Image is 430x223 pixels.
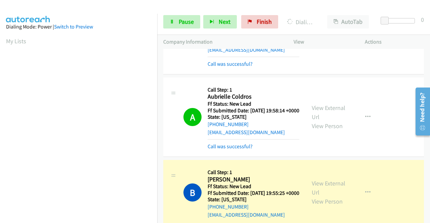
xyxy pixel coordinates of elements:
h5: Ff Submitted Date: [DATE] 19:58:14 +0000 [208,107,299,114]
h5: Ff Status: New Lead [208,183,299,190]
h5: State: [US_STATE] [208,196,299,203]
a: View Person [312,198,343,205]
a: Pause [163,15,200,29]
span: Finish [257,18,272,25]
span: Next [219,18,230,25]
a: [PHONE_NUMBER] [208,121,249,127]
h5: Call Step: 1 [208,87,299,93]
div: 0 [421,15,424,24]
p: Company Information [163,38,282,46]
a: View Person [312,122,343,130]
a: View External Url [312,179,345,196]
iframe: Resource Center [411,85,430,138]
button: Next [203,15,237,29]
a: [PHONE_NUMBER] [208,204,249,210]
p: Dialing [PERSON_NAME] [287,17,315,26]
h2: Aubrielle Coldros [208,93,297,101]
p: View [294,38,353,46]
h2: [PERSON_NAME] [208,176,297,183]
div: Delay between calls (in seconds) [384,18,415,23]
span: Pause [179,18,194,25]
a: Call was successful? [208,61,253,67]
p: Actions [365,38,424,46]
h5: Ff Status: New Lead [208,101,299,107]
h1: A [183,108,202,126]
a: [EMAIL_ADDRESS][DOMAIN_NAME] [208,129,285,135]
a: Finish [241,15,278,29]
a: Switch to Preview [54,23,93,30]
a: [EMAIL_ADDRESS][DOMAIN_NAME] [208,47,285,53]
div: Dialing Mode: Power | [6,23,151,31]
h1: B [183,183,202,202]
h5: Call Step: 1 [208,169,299,176]
h5: Ff Submitted Date: [DATE] 19:55:25 +0000 [208,190,299,197]
a: [EMAIL_ADDRESS][DOMAIN_NAME] [208,212,285,218]
a: Call was successful? [208,143,253,150]
button: AutoTab [327,15,369,29]
a: My Lists [6,37,26,45]
a: View External Url [312,104,345,121]
h5: State: [US_STATE] [208,114,299,120]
